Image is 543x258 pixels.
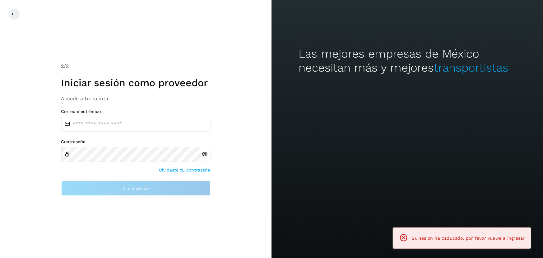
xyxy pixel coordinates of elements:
[299,47,516,75] h2: Las mejores empresas de México necesitan más y mejores
[61,109,211,114] label: Correo electrónico
[61,139,211,144] label: Contraseña
[61,77,211,89] h1: Iniciar sesión como proveedor
[61,63,64,69] span: 2
[434,61,508,74] span: transportistas
[159,167,211,173] a: Olvidaste tu contraseña
[412,236,526,241] span: Su sesión ha caducado, por favor vuelva a ingresar.
[123,186,149,190] span: Inicia sesión
[61,181,211,196] button: Inicia sesión
[61,63,211,70] div: /2
[61,96,211,101] h3: Accede a tu cuenta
